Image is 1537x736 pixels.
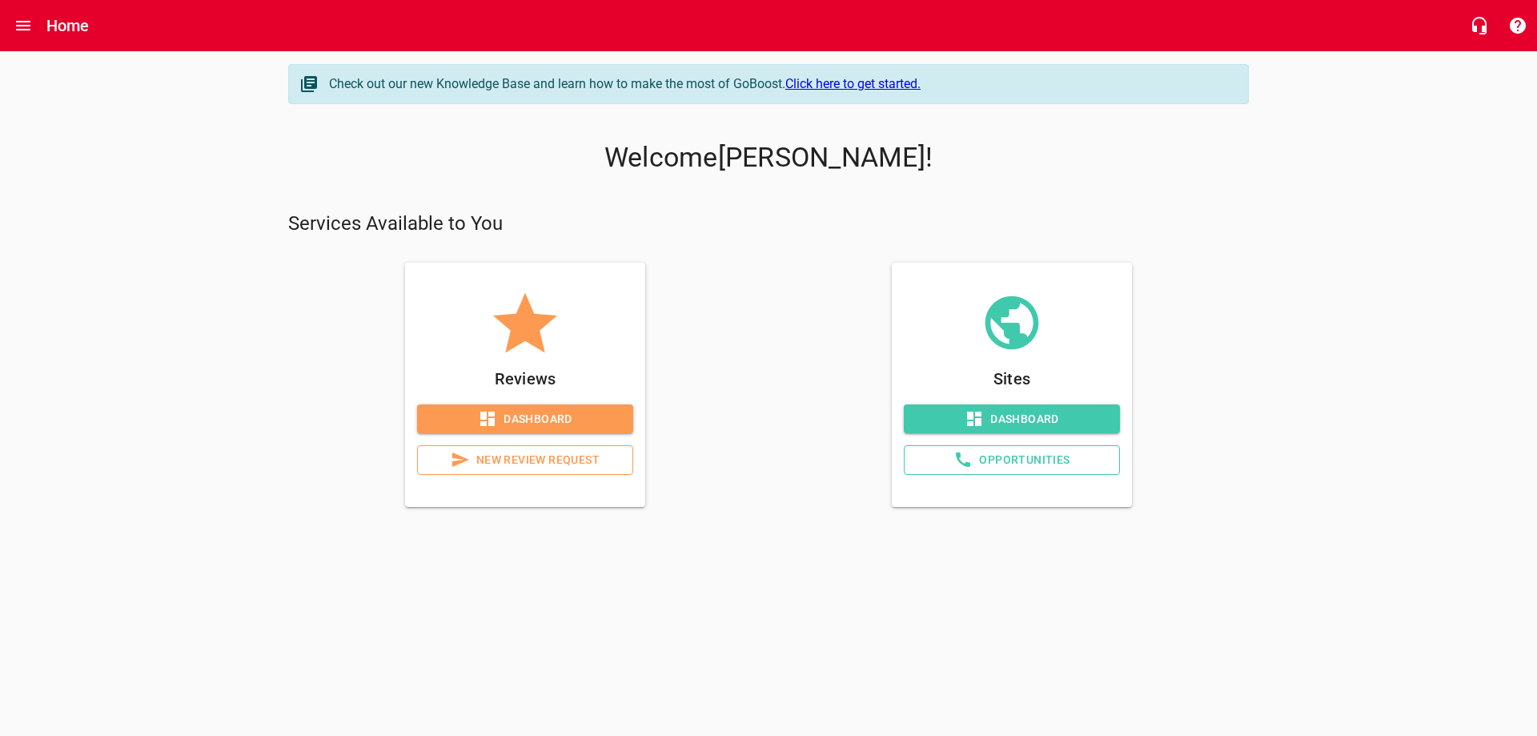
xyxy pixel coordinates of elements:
[329,74,1232,94] div: Check out our new Knowledge Base and learn how to make the most of GoBoost.
[46,13,90,38] h6: Home
[430,409,620,429] span: Dashboard
[417,445,633,475] a: New Review Request
[288,142,1249,174] p: Welcome [PERSON_NAME] !
[1499,6,1537,45] button: Support Portal
[904,404,1120,434] a: Dashboard
[917,409,1107,429] span: Dashboard
[417,366,633,392] p: Reviews
[4,6,42,45] button: Open drawer
[431,450,620,470] span: New Review Request
[1460,6,1499,45] button: Live Chat
[785,76,921,91] a: Click here to get started.
[917,450,1106,470] span: Opportunities
[288,211,1249,237] p: Services Available to You
[417,404,633,434] a: Dashboard
[904,445,1120,475] a: Opportunities
[904,366,1120,392] p: Sites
